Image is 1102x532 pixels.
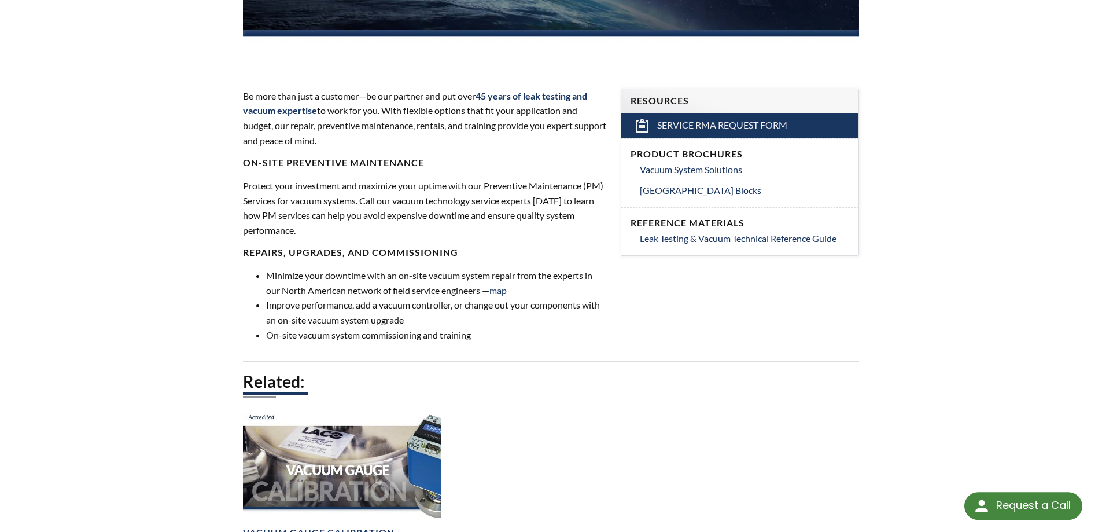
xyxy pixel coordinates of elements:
[640,233,836,244] span: Leak Testing & Vacuum Technical Reference Guide
[631,217,849,229] h4: Reference Materials
[640,183,849,198] a: [GEOGRAPHIC_DATA] Blocks
[266,298,607,327] li: Improve performance, add a vacuum controller, or change out your components with an on-site vacuu...
[640,185,761,196] span: [GEOGRAPHIC_DATA] Blocks
[266,268,607,298] li: Minimize your downtime with an on-site vacuum system repair from the experts in our North America...
[657,119,787,131] span: Service RMA Request Form
[489,285,507,296] a: map
[964,492,1082,520] div: Request a Call
[631,148,849,160] h4: Product Brochures
[621,113,858,138] a: Service RMA Request Form
[640,231,849,246] a: Leak Testing & Vacuum Technical Reference Guide
[243,178,607,237] p: Protect your investment and maximize your uptime with our Preventive Maintenance (PM) Services fo...
[243,247,607,259] h4: REPAIRS, UPGRADES, AND COMMISSIONING
[996,492,1071,519] div: Request a Call
[266,328,607,343] li: On-site vacuum system commissioning and training
[640,164,742,175] span: Vacuum System Solutions
[972,497,991,515] img: round button
[243,89,607,148] p: Be more than just a customer—be our partner and put over to work for you. With flexible options t...
[243,157,607,169] h4: ON-SITE PREVENTIVE MAINTENANCE
[631,95,849,107] h4: Resources
[243,371,860,392] h2: Related:
[640,162,849,177] a: Vacuum System Solutions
